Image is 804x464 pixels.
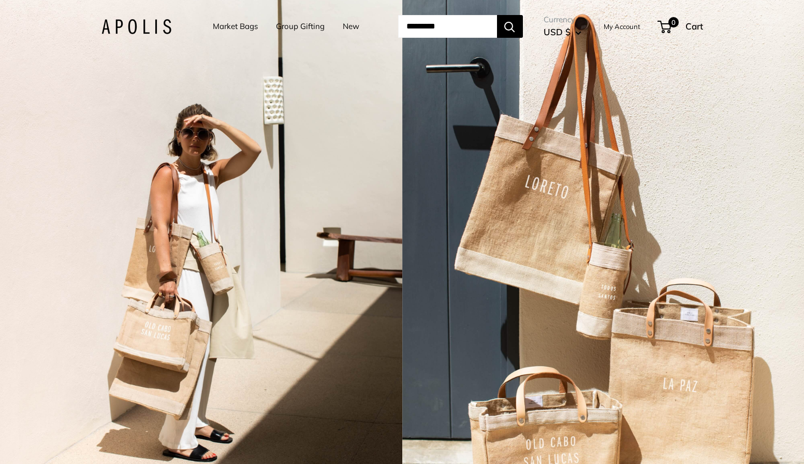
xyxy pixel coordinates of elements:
a: New [343,19,359,34]
input: Search... [398,15,497,38]
button: USD $ [544,24,581,40]
span: Cart [685,21,703,32]
a: 0 Cart [659,18,703,35]
img: Apolis [101,19,171,34]
a: Group Gifting [276,19,325,34]
span: USD $ [544,26,571,37]
span: Currency [544,12,581,27]
button: Search [497,15,523,38]
span: 0 [668,17,678,27]
a: My Account [604,20,640,33]
a: Market Bags [213,19,258,34]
